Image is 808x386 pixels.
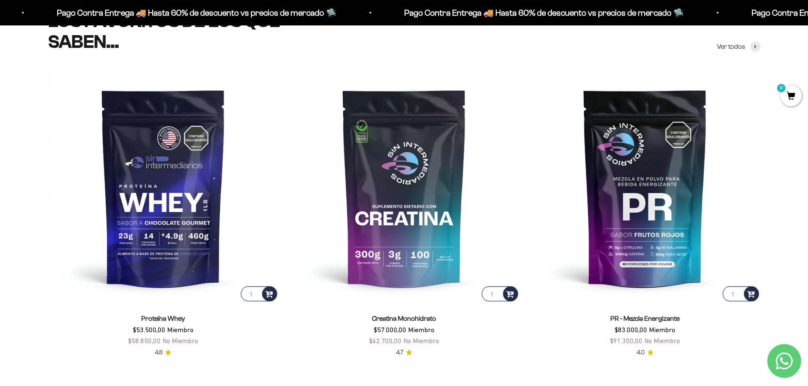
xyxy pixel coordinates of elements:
[53,6,333,19] p: Pago Contra Entrega 🚚 Hasta 60% de descuento vs precios de mercado 🛸
[717,41,760,52] a: Ver todos
[637,348,645,357] span: 4.0
[155,348,162,357] span: 4.8
[615,326,647,333] span: $83.000,00
[776,83,786,93] mark: 0
[141,315,185,322] a: Proteína Whey
[610,337,643,344] span: $91.300,00
[48,11,280,52] split-lines: LOS FAVORITOS DE LOS QUE SABEN...
[369,337,402,344] span: $62.700,00
[649,326,675,333] span: Miembro
[396,348,403,357] span: 4.7
[128,337,161,344] span: $58.850,00
[610,315,679,322] a: PR - Mezcla Energizante
[401,6,680,19] p: Pago Contra Entrega 🚚 Hasta 60% de descuento vs precios de mercado 🛸
[155,348,171,357] a: 4.84.8 de 5.0 estrellas
[637,348,654,357] a: 4.04.0 de 5.0 estrellas
[374,326,406,333] span: $57.000,00
[162,337,198,344] span: No Miembro
[644,337,680,344] span: No Miembro
[717,41,745,52] span: Ver todos
[396,348,412,357] a: 4.74.7 de 5.0 estrellas
[372,315,436,322] a: Creatina Monohidrato
[403,337,439,344] span: No Miembro
[408,326,434,333] span: Miembro
[780,92,802,101] a: 0
[167,326,193,333] span: Miembro
[133,326,165,333] span: $53.500,00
